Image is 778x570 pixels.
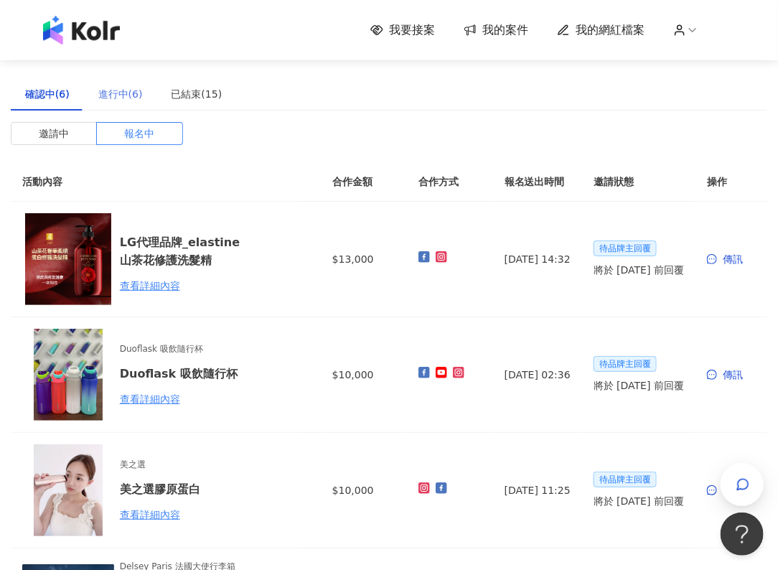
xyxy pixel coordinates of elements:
[594,493,684,509] span: 將於 [DATE] 前回覆
[43,16,120,45] img: logo
[407,162,493,202] th: 合作方式
[120,391,245,407] div: 查看詳細內容
[120,458,245,472] span: 美之選
[98,86,143,102] div: 進行中(6)
[120,507,245,523] div: 查看詳細內容
[493,202,582,317] td: [DATE] 14:32
[39,123,69,144] span: 邀請中
[707,254,717,264] span: message
[22,444,114,536] img: 美之選膠原蛋白送RF美容儀
[594,240,657,256] span: 待品牌主回覆
[582,162,695,202] th: 邀請狀態
[594,472,657,487] span: 待品牌主回覆
[707,482,756,498] div: 傳訊
[321,433,407,548] td: $10,000
[493,162,582,202] th: 報名送出時間
[11,162,298,202] th: 活動內容
[25,86,70,102] div: 確認中(6)
[120,365,245,383] h6: Duoflask 吸飲隨行杯
[594,262,684,278] span: 將於 [DATE] 前回覆
[594,356,657,372] span: 待品牌主回覆
[482,22,528,38] span: 我的案件
[370,22,435,38] a: 我要接案
[707,367,756,383] div: 傳訊
[707,370,717,380] span: message
[721,513,764,556] iframe: Help Scout Beacon - Open
[120,233,245,269] h6: LG代理品牌_elastine山茶花修護洗髮精
[464,22,528,38] a: 我的案件
[171,86,222,102] div: 已結束(15)
[576,22,645,38] span: 我的網紅檔案
[125,123,155,144] span: 報名中
[120,278,245,294] div: 查看詳細內容
[321,162,407,202] th: 合作金額
[493,433,582,548] td: [DATE] 11:25
[594,378,684,393] span: 將於 [DATE] 前回覆
[557,22,645,38] a: 我的網紅檔案
[707,485,717,495] span: message
[120,342,245,356] span: Duoflask 吸飲隨行杯
[22,329,114,421] img: Duoflask 吸飲隨行杯
[321,202,407,317] td: $13,000
[493,317,582,433] td: [DATE] 02:36
[120,480,245,498] h6: 美之選膠原蛋白
[695,162,767,202] th: 操作
[22,213,114,305] img: elastine山茶花奢華柔順蛋白修護洗髮精
[321,317,407,433] td: $10,000
[389,22,435,38] span: 我要接案
[707,251,756,267] div: 傳訊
